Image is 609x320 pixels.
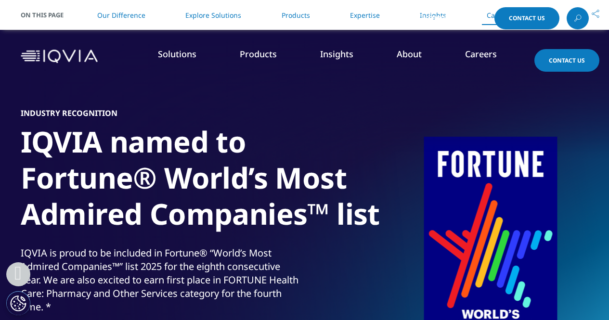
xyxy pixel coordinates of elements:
[6,291,30,315] button: Ustawienia plików cookie
[158,48,196,60] a: Solutions
[509,15,545,21] span: Contact Us
[465,48,497,60] a: Careers
[240,48,277,60] a: Products
[320,48,353,60] a: Insights
[397,48,422,60] a: About
[21,246,302,320] p: IQVIA is proud to be included in Fortune® “World’s Most Admired Companies™” list 2025 for the eig...
[494,7,559,29] a: Contact Us
[102,34,589,79] nav: Primary
[428,14,481,22] span: Choose a Region
[21,108,117,118] h5: Industry Recognition
[21,124,382,238] h1: IQVIA named to Fortune® World’s Most Admired Companies™ list
[21,50,98,64] img: IQVIA Healthcare Information Technology and Pharma Clinical Research Company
